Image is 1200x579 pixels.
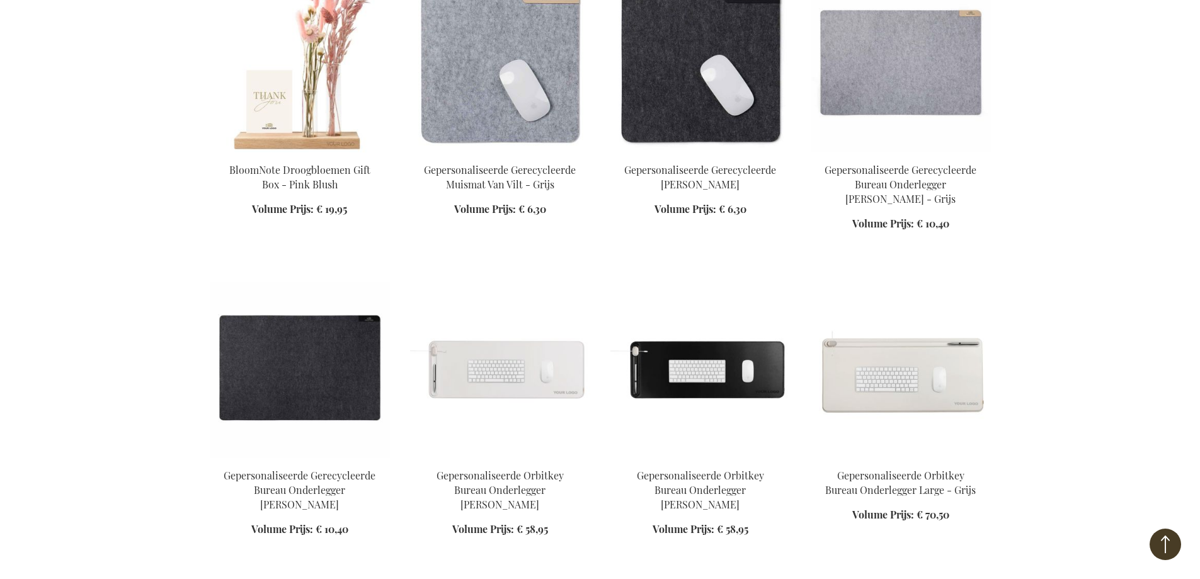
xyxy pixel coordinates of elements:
a: Personalised Recycled Felt Desk Pad - Grey [811,147,991,159]
span: € 19,95 [316,202,347,215]
img: Gepersonaliseerde Orbitkey Bureau Onderlegger Large - Grijs [811,282,991,458]
a: Volume Prijs: € 6,30 [454,202,546,217]
span: € 10,40 [917,217,949,230]
span: Volume Prijs: [252,202,314,215]
span: € 6,30 [719,202,746,215]
a: Personalised Recycled Felt Desk Pad - Black [210,453,390,465]
a: Gepersonaliseerde Orbitkey Bureau Onderlegger Large - Grijs [825,469,976,496]
span: Volume Prijs: [454,202,516,215]
a: Gepersonaliseerde Gerecycleerde Muismat Van Vilt - Grijs [424,163,576,191]
a: Personalised Recycled Felt Mouse Pad - Grey [410,147,590,159]
a: Gepersonaliseerde Gerecycleerde Bureau Onderlegger [PERSON_NAME] - Grijs [825,163,976,205]
span: € 58,95 [717,522,748,536]
a: Volume Prijs: € 10,40 [852,217,949,231]
a: Gepersonaliseerde Orbitkey Bureau Onderlegger [PERSON_NAME] [637,469,764,511]
a: Gepersonaliseerde Gerecycleerde [PERSON_NAME] [624,163,776,191]
a: Gepersonaliseerde Orbitkey Bureau Onderlegger Slim - Zwart [610,453,791,465]
span: € 70,50 [917,508,949,521]
a: Volume Prijs: € 58,95 [653,522,748,537]
img: Personalised Recycled Felt Desk Pad - Black [210,282,390,458]
a: Gepersonaliseerde Orbitkey Bureau Onderlegger Slim - Grijs [410,453,590,465]
a: Personalised Recycled Felt Mouse Pad - Black [610,147,791,159]
a: Volume Prijs: € 19,95 [252,202,347,217]
a: BloomNote Droogbloemen Gift Box - Pink Blush [229,163,370,191]
a: Gepersonaliseerde Gerecycleerde Bureau Onderlegger [PERSON_NAME] [224,469,375,511]
a: Volume Prijs: € 70,50 [852,508,949,522]
span: € 58,95 [517,522,548,536]
span: Volume Prijs: [653,522,714,536]
img: Gepersonaliseerde Orbitkey Bureau Onderlegger Slim - Zwart [610,282,791,458]
a: Volume Prijs: € 6,30 [654,202,746,217]
a: Volume Prijs: € 10,40 [251,522,348,537]
img: Gepersonaliseerde Orbitkey Bureau Onderlegger Slim - Grijs [410,282,590,458]
span: Volume Prijs: [852,217,914,230]
span: Volume Prijs: [852,508,914,521]
span: Volume Prijs: [654,202,716,215]
span: € 10,40 [316,522,348,536]
a: Gepersonaliseerde Orbitkey Bureau Onderlegger Large - Grijs [811,453,991,465]
span: Volume Prijs: [452,522,514,536]
a: BloomNote Gift Box - Pink Blush [210,147,390,159]
span: Volume Prijs: [251,522,313,536]
a: Gepersonaliseerde Orbitkey Bureau Onderlegger [PERSON_NAME] [437,469,564,511]
a: Volume Prijs: € 58,95 [452,522,548,537]
span: € 6,30 [518,202,546,215]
